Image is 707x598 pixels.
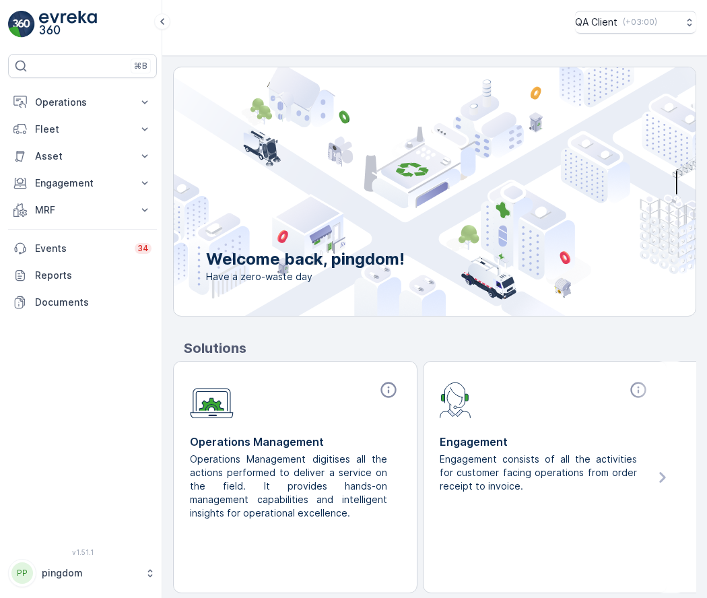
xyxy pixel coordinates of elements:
p: 34 [137,243,149,254]
p: pingdom [42,566,138,580]
p: Documents [35,296,151,309]
p: Events [35,242,127,255]
p: Operations Management [190,434,401,450]
img: logo [8,11,35,38]
img: city illustration [113,67,696,316]
button: Engagement [8,170,157,197]
p: QA Client [575,15,617,29]
p: MRF [35,203,130,217]
p: Fleet [35,123,130,136]
img: module-icon [440,380,471,418]
a: Reports [8,262,157,289]
a: Documents [8,289,157,316]
img: module-icon [190,380,234,419]
button: Asset [8,143,157,170]
p: Asset [35,149,130,163]
button: QA Client(+03:00) [575,11,696,34]
img: logo_light-DOdMpM7g.png [39,11,97,38]
a: Events34 [8,235,157,262]
button: PPpingdom [8,559,157,587]
span: v 1.51.1 [8,548,157,556]
p: Engagement [440,434,650,450]
p: Solutions [184,338,696,358]
p: Reports [35,269,151,282]
p: Operations [35,96,130,109]
button: Operations [8,89,157,116]
p: Engagement [35,176,130,190]
p: Welcome back, pingdom! [206,248,405,270]
p: Engagement consists of all the activities for customer facing operations from order receipt to in... [440,453,640,493]
p: ⌘B [134,61,147,71]
button: MRF [8,197,157,224]
p: ( +03:00 ) [623,17,657,28]
button: Fleet [8,116,157,143]
span: Have a zero-waste day [206,270,405,284]
div: PP [11,562,33,584]
p: Operations Management digitises all the actions performed to deliver a service on the field. It p... [190,453,390,520]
